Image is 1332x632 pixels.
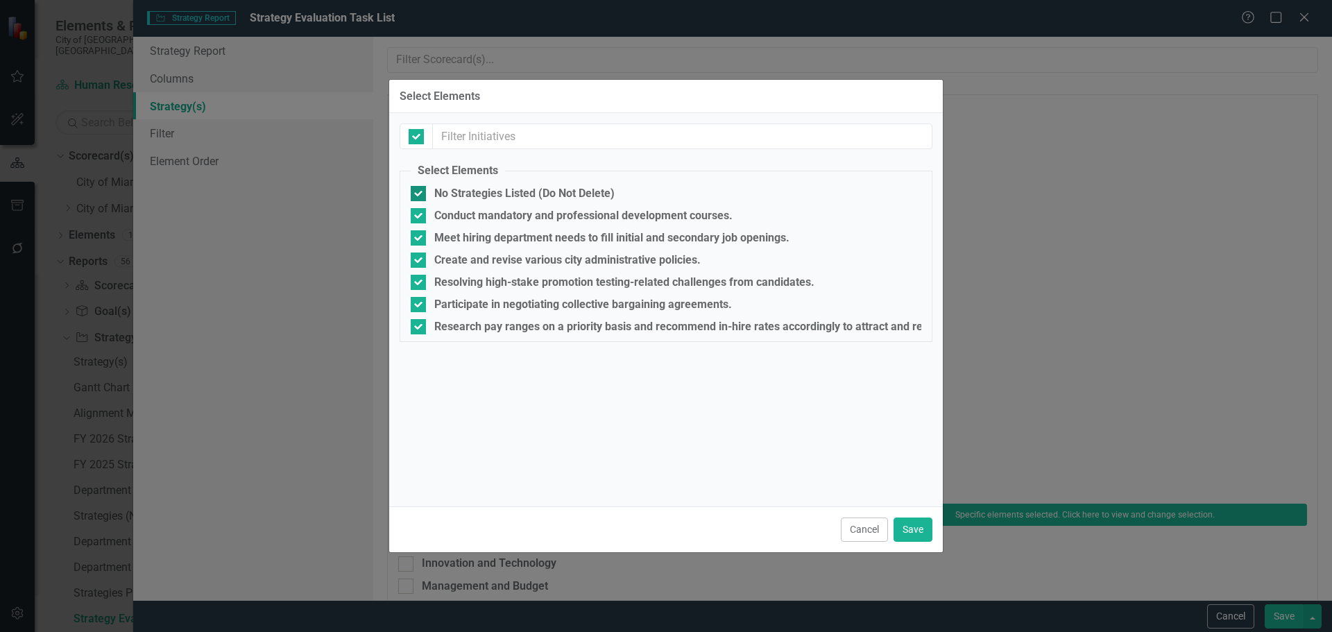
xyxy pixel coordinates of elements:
div: Participate in negotiating collective bargaining agreements. [434,298,732,311]
div: Conduct mandatory and professional development courses. [434,210,733,222]
div: Select Elements [400,90,480,103]
button: Save [894,518,932,542]
div: Research pay ranges on a priority basis and recommend in-hire rates accordingly to attract and re... [434,321,976,333]
input: Filter Initiatives [432,123,932,149]
div: Meet hiring department needs to fill initial and secondary job openings. [434,232,789,244]
button: Cancel [841,518,888,542]
div: Resolving high-stake promotion testing-related challenges from candidates. [434,276,814,289]
div: Create and revise various city administrative policies. [434,254,701,266]
div: No Strategies Listed (Do Not Delete) [434,187,615,200]
legend: Select Elements [411,163,505,179]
